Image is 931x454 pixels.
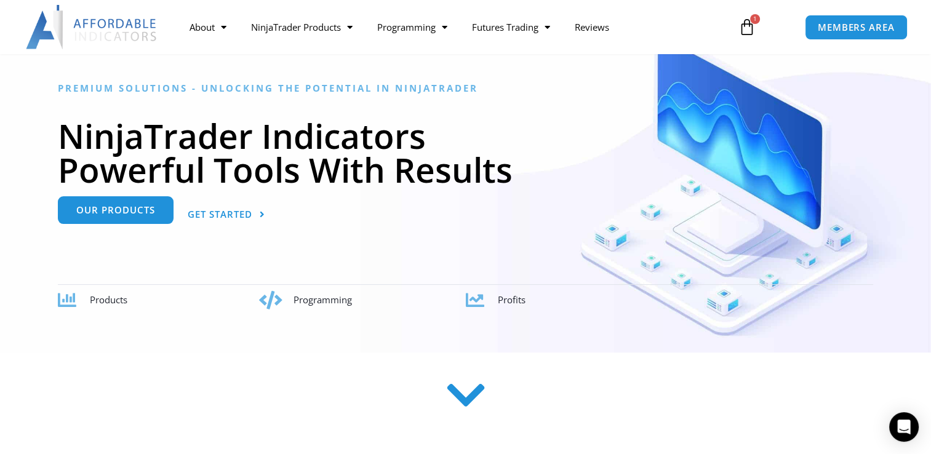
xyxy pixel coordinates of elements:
span: Our Products [76,207,155,216]
h6: Premium Solutions - Unlocking the Potential in NinjaTrader [58,82,873,94]
img: LogoAI | Affordable Indicators – NinjaTrader [26,5,158,49]
a: Our Products [58,197,174,225]
span: Get Started [188,210,252,219]
a: MEMBERS AREA [805,15,908,40]
nav: Menu [177,13,726,41]
a: 1 [720,9,774,45]
a: Get Started [188,201,265,229]
span: Programming [294,293,352,306]
a: NinjaTrader Products [238,13,364,41]
span: 1 [750,14,760,24]
a: Futures Trading [459,13,562,41]
a: Reviews [562,13,621,41]
a: Programming [364,13,459,41]
a: About [177,13,238,41]
span: Products [90,293,127,306]
span: MEMBERS AREA [818,23,895,32]
h1: NinjaTrader Indicators Powerful Tools With Results [58,119,873,186]
div: Open Intercom Messenger [889,412,919,442]
span: Profits [498,293,525,306]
